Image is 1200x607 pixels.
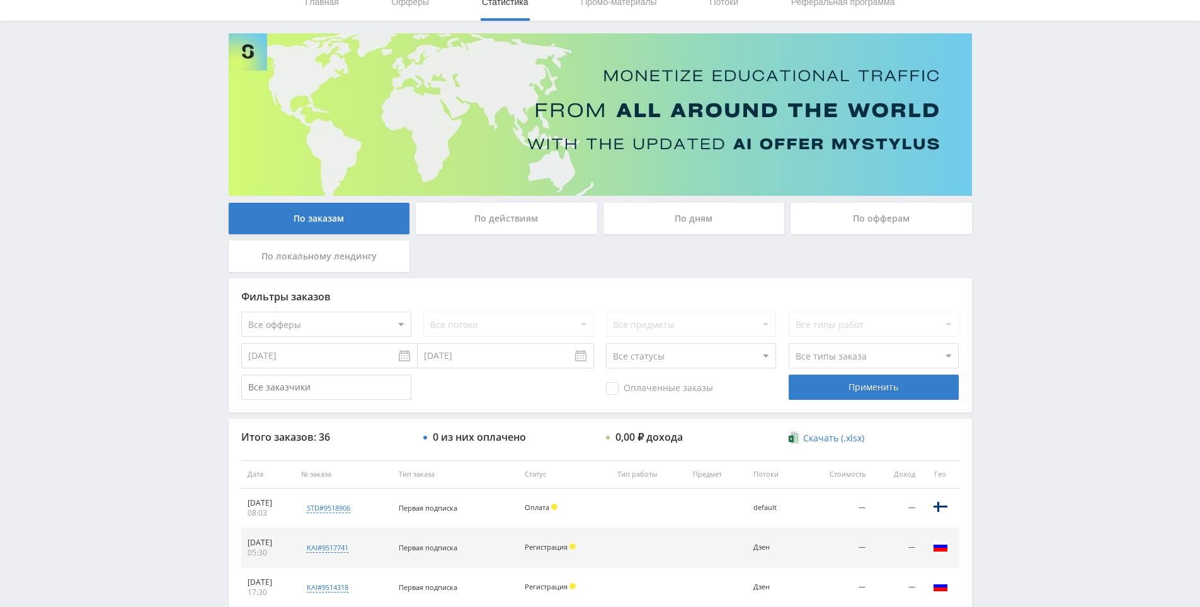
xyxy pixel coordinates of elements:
[606,382,713,395] span: Оплаченные заказы
[789,432,864,445] a: Скачать (.xlsx)
[525,542,568,552] span: Регистрация
[307,503,350,513] div: std#9518906
[872,489,921,528] td: —
[802,489,872,528] td: —
[603,203,785,234] div: По дням
[753,583,796,591] div: Дзен
[392,460,518,489] th: Тип заказа
[611,460,687,489] th: Тип работы
[416,203,597,234] div: По действиям
[933,499,948,514] img: fin.png
[229,33,972,196] img: Banner
[241,431,411,443] div: Итого заказов: 36
[248,548,289,558] div: 05:30
[241,460,295,489] th: Дата
[615,431,683,443] div: 0,00 ₽ дохода
[933,579,948,594] img: rus.png
[248,498,289,508] div: [DATE]
[802,528,872,568] td: —
[687,460,747,489] th: Предмет
[551,504,557,510] span: Холд
[295,460,392,489] th: № заказа
[518,460,610,489] th: Статус
[241,291,959,302] div: Фильтры заказов
[229,203,410,234] div: По заказам
[241,375,411,400] input: Все заказчики
[789,431,799,444] img: xlsx
[307,582,348,593] div: kai#9514318
[525,582,568,591] span: Регистрация
[872,528,921,568] td: —
[248,577,289,587] div: [DATE]
[922,460,959,489] th: Гео
[399,582,457,592] span: Первая подписка
[248,538,289,548] div: [DATE]
[747,460,802,489] th: Потоки
[569,583,576,589] span: Холд
[802,460,872,489] th: Стоимость
[248,587,289,598] div: 17:30
[229,241,410,272] div: По локальному лендингу
[789,375,959,400] div: Применить
[753,504,796,512] div: default
[569,543,576,550] span: Холд
[525,502,549,512] span: Оплата
[399,503,457,513] span: Первая подписка
[872,460,921,489] th: Доход
[753,543,796,552] div: Дзен
[248,508,289,518] div: 08:03
[399,543,457,552] span: Первая подписка
[933,539,948,554] img: rus.png
[803,433,864,443] span: Скачать (.xlsx)
[433,431,526,443] div: 0 из них оплачено
[307,543,348,553] div: kai#9517741
[791,203,972,234] div: По офферам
